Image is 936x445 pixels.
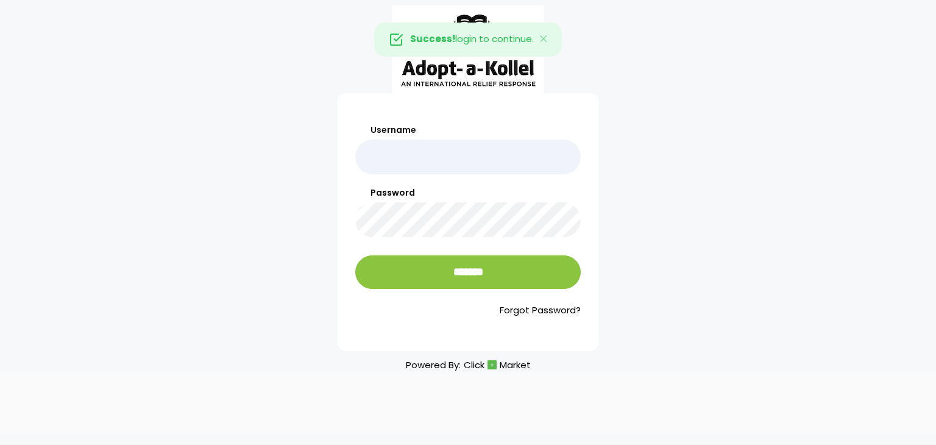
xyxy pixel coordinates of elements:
strong: Success! [410,32,455,45]
div: login to continue. [374,23,562,57]
button: Close [526,23,562,56]
img: cm_icon.png [487,360,497,369]
a: Forgot Password? [355,304,581,318]
p: Powered By: [406,357,531,373]
label: Username [355,124,581,137]
label: Password [355,187,581,199]
a: ClickMarket [464,357,531,373]
img: aak_logo_sm.jpeg [392,5,544,93]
